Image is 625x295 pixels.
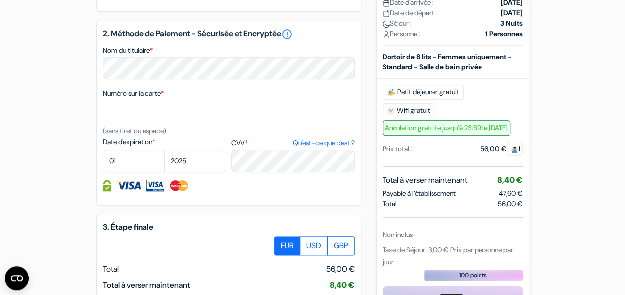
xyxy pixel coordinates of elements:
span: Petit déjeuner gratuit [383,85,464,100]
span: Annulation gratuite jusqu’à 23:59 le [DATE] [383,120,510,136]
span: Wifi gratuit [383,103,434,118]
span: Séjour : [383,18,412,29]
img: Master Card [169,180,189,191]
span: 8,40 € [330,280,355,290]
span: Personne : [383,29,420,39]
div: Basic radio toggle button group [275,236,355,255]
span: 56,00 € [498,199,523,209]
img: free_breakfast.svg [387,88,395,96]
label: Nom du titulaire [103,45,153,56]
span: Total à verser maintenant [103,280,190,290]
img: free_wifi.svg [387,107,395,115]
span: 47,60 € [499,189,523,198]
span: Taxe de Séjour: 3,00 € Prix par personne par jour [383,245,513,266]
label: USD [300,236,328,255]
strong: [DATE] [501,8,523,18]
img: calendar.svg [383,10,390,17]
img: moon.svg [383,20,390,28]
span: 1 [507,142,523,156]
label: GBP [327,236,355,255]
label: EUR [274,236,300,255]
b: Dortoir de 8 lits - Femmes uniquement - Standard - Salle de bain privée [383,52,512,71]
img: guest.svg [511,146,518,153]
div: Non inclus [383,230,523,240]
button: Ouvrir le widget CMP [5,266,29,290]
small: (sans tiret ou espace) [103,126,166,135]
label: Numéro sur la carte [103,88,164,99]
span: Total à verser maintenant [383,175,467,186]
strong: 1 Personnes [485,29,523,39]
a: error_outline [281,28,293,40]
div: 56,00 € [481,144,523,154]
span: Total [103,264,119,274]
span: 8,40 € [497,175,523,185]
label: Date d'expiration [103,137,226,147]
a: Qu'est-ce que c'est ? [292,138,354,148]
img: Information de carte de crédit entièrement encryptée et sécurisée [103,180,111,191]
span: 56,00 € [326,263,355,275]
h5: 3. Étape finale [103,222,355,232]
span: Total [383,199,397,209]
span: Date de départ : [383,8,437,18]
label: CVV [231,138,354,148]
img: Visa Electron [146,180,164,191]
span: 100 points [459,271,487,280]
img: Visa [116,180,141,191]
div: Prix total : [383,144,412,154]
span: Payable à l’établissement [383,188,456,199]
img: user_icon.svg [383,31,390,38]
strong: 3 Nuits [500,18,523,29]
h5: 2. Méthode de Paiement - Sécurisée et Encryptée [103,28,355,40]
